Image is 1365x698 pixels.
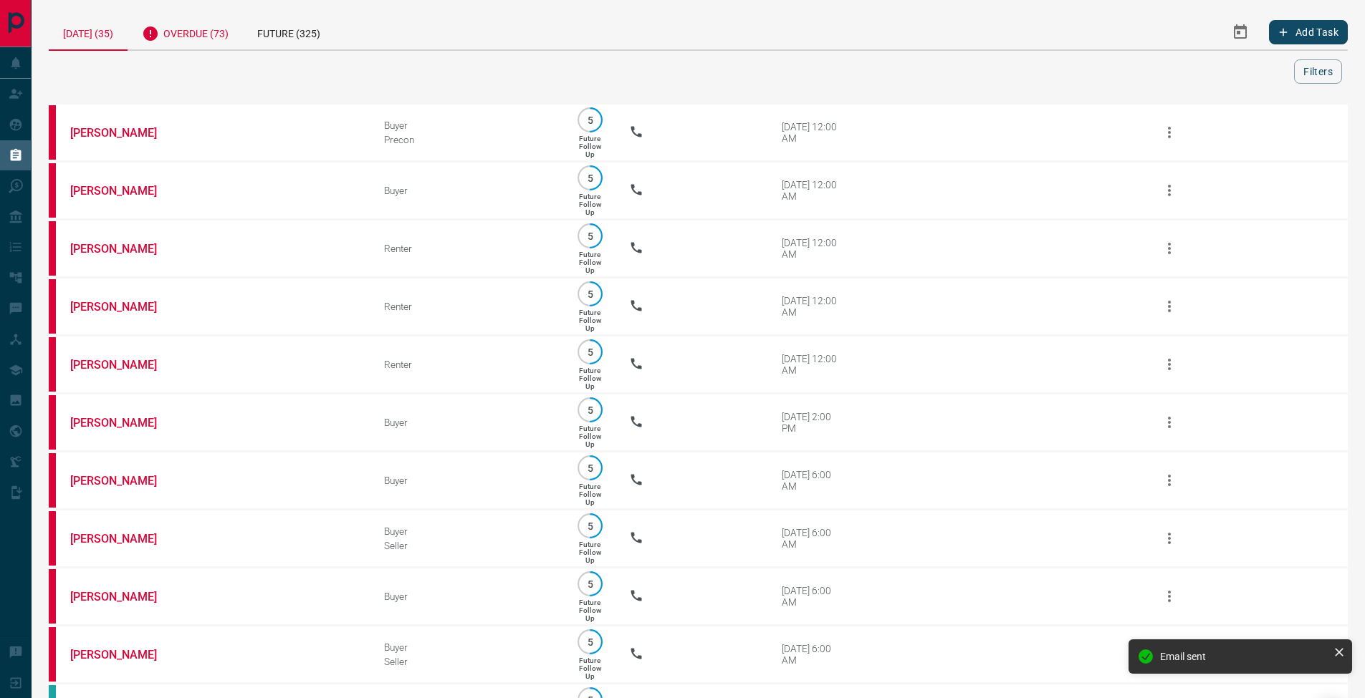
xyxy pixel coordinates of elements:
[49,453,56,508] div: property.ca
[384,134,551,145] div: Precon
[70,474,178,488] a: [PERSON_NAME]
[384,417,551,428] div: Buyer
[70,358,178,372] a: [PERSON_NAME]
[384,525,551,537] div: Buyer
[579,367,601,390] p: Future Follow Up
[70,126,178,140] a: [PERSON_NAME]
[70,648,178,661] a: [PERSON_NAME]
[49,279,56,334] div: property.ca
[585,404,595,415] p: 5
[49,395,56,450] div: property.ca
[579,425,601,448] p: Future Follow Up
[782,353,843,376] div: [DATE] 12:00 AM
[384,540,551,551] div: Seller
[49,337,56,392] div: property.ca
[579,309,601,332] p: Future Follow Up
[782,411,843,434] div: [DATE] 2:00 PM
[384,641,551,653] div: Buyer
[782,295,843,318] div: [DATE] 12:00 AM
[49,511,56,566] div: property.ca
[384,243,551,254] div: Renter
[579,656,601,680] p: Future Follow Up
[1269,20,1348,44] button: Add Task
[384,591,551,602] div: Buyer
[384,656,551,667] div: Seller
[585,462,595,473] p: 5
[579,135,601,158] p: Future Follow Up
[585,346,595,357] p: 5
[579,598,601,622] p: Future Follow Up
[243,14,335,49] div: Future (325)
[585,636,595,647] p: 5
[70,532,178,546] a: [PERSON_NAME]
[70,416,178,430] a: [PERSON_NAME]
[384,120,551,131] div: Buyer
[782,121,843,144] div: [DATE] 12:00 AM
[585,231,595,241] p: 5
[1160,651,1328,662] div: Email sent
[49,627,56,682] div: property.ca
[384,185,551,196] div: Buyer
[384,301,551,312] div: Renter
[585,173,595,183] p: 5
[384,359,551,370] div: Renter
[49,105,56,160] div: property.ca
[782,585,843,608] div: [DATE] 6:00 AM
[384,475,551,486] div: Buyer
[579,541,601,564] p: Future Follow Up
[49,569,56,624] div: property.ca
[49,14,128,51] div: [DATE] (35)
[782,179,843,202] div: [DATE] 12:00 AM
[70,300,178,314] a: [PERSON_NAME]
[128,14,243,49] div: Overdue (73)
[1294,59,1342,84] button: Filters
[585,578,595,589] p: 5
[585,520,595,531] p: 5
[579,483,601,506] p: Future Follow Up
[782,237,843,260] div: [DATE] 12:00 AM
[70,184,178,198] a: [PERSON_NAME]
[782,527,843,550] div: [DATE] 6:00 AM
[70,242,178,256] a: [PERSON_NAME]
[782,469,843,492] div: [DATE] 6:00 AM
[1223,15,1258,49] button: Select Date Range
[49,163,56,218] div: property.ca
[70,590,178,604] a: [PERSON_NAME]
[49,221,56,276] div: property.ca
[579,251,601,274] p: Future Follow Up
[782,643,843,666] div: [DATE] 6:00 AM
[585,289,595,299] p: 5
[579,193,601,216] p: Future Follow Up
[585,115,595,125] p: 5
